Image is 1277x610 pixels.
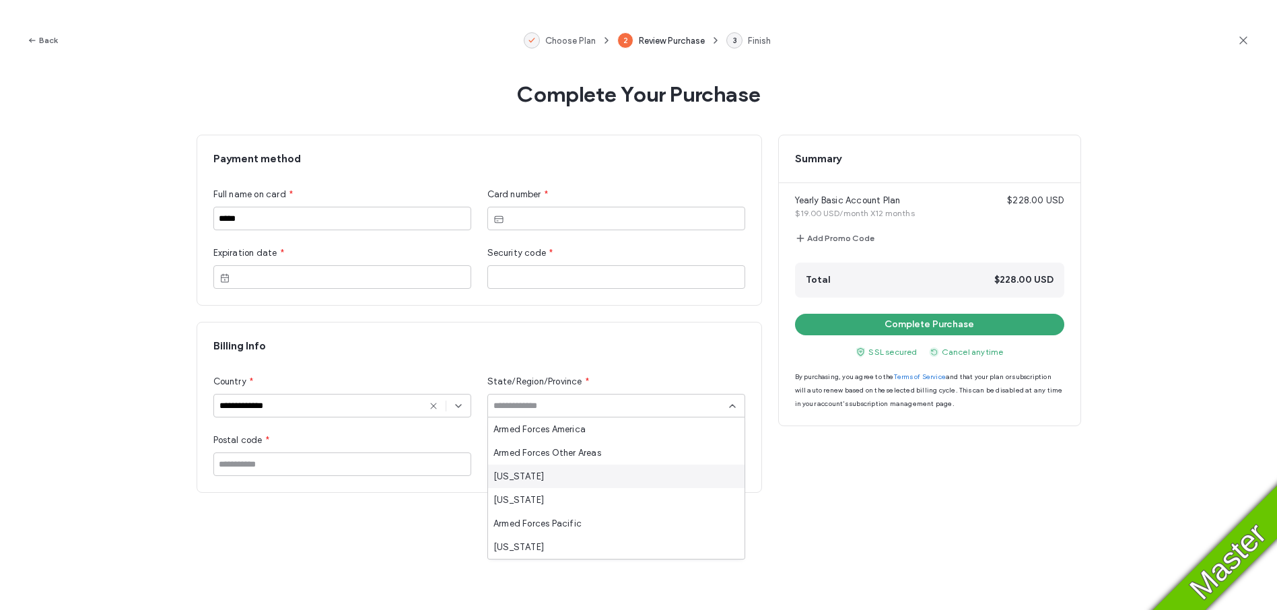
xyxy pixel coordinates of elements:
iframe: Secure expiration date input frame [236,272,465,283]
span: Armed Forces Other Areas [493,446,601,460]
span: Armed Forces Pacific [493,517,582,531]
span: State/Region/Province [487,375,582,388]
span: Total [806,273,830,287]
span: [US_STATE] [493,470,544,483]
span: By purchasing, you agree to the and that your plan or subscription will auto renew based on the s... [795,372,1063,408]
span: SSL secured [855,346,917,358]
span: [US_STATE] [493,494,544,507]
span: Cancel anytime [928,346,1004,358]
span: $228.00 USD [1007,194,1064,207]
span: Postal code [213,434,263,447]
button: Add Promo Code [795,230,874,246]
button: Back [27,32,58,48]
button: Complete Purchase [795,314,1064,335]
span: Complete Your Purchase [517,81,761,108]
span: Payment method [213,151,745,166]
span: Full name on card [213,188,286,201]
span: Card number [487,188,541,201]
a: Terms of Service [894,372,946,381]
span: Summary [779,151,1080,166]
span: Yearly Basic Account Plan [795,194,992,207]
iframe: Secure CVC input frame [493,272,739,283]
span: [US_STATE] [493,541,544,554]
iframe: Secure card number input frame [510,213,739,225]
span: Armed Forces America [493,423,586,436]
span: Security code [487,246,547,260]
span: Expiration date [213,246,277,260]
span: Country [213,375,246,388]
span: Choose Plan [545,36,596,46]
span: $19.00 USD/month X12 months [795,207,979,219]
span: Billing Info [213,339,745,353]
span: $228.00 USD [994,273,1054,287]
